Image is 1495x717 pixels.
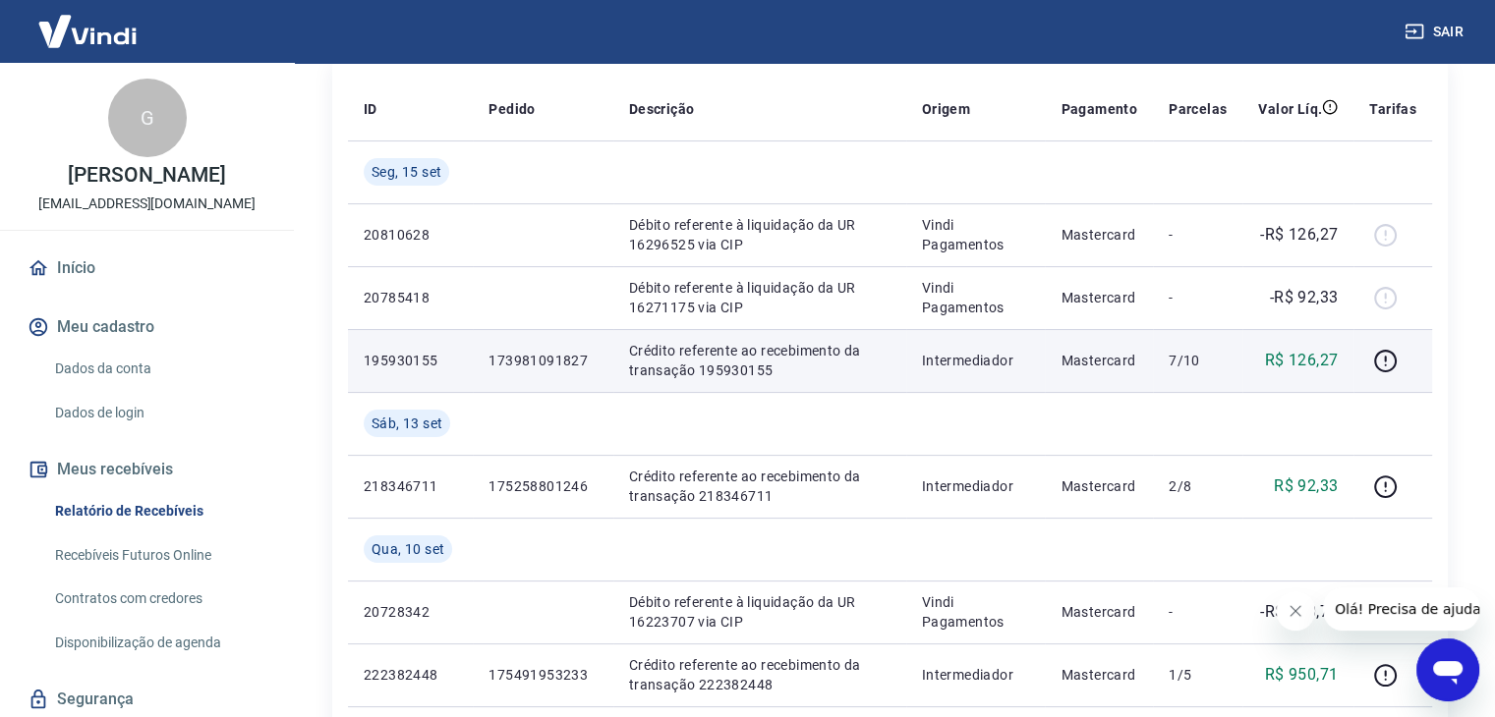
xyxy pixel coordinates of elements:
div: G [108,79,187,157]
p: Vindi Pagamentos [922,278,1030,317]
a: Disponibilização de agenda [47,623,270,663]
p: Crédito referente ao recebimento da transação 195930155 [629,341,891,380]
p: Mastercard [1061,288,1137,307]
p: - [1169,602,1227,622]
a: Dados da conta [47,349,270,389]
iframe: Mensagem da empresa [1323,587,1479,631]
a: Recebíveis Futuros Online [47,535,270,576]
p: -R$ 92,33 [1270,286,1339,309]
p: 175491953233 [489,665,597,685]
p: Vindi Pagamentos [922,592,1030,632]
p: Intermediador [922,351,1030,370]
p: Tarifas [1369,99,1416,119]
p: Intermediador [922,476,1030,496]
p: R$ 950,71 [1265,663,1339,687]
span: Sáb, 13 set [372,414,442,433]
button: Sair [1401,14,1471,50]
a: Início [24,247,270,290]
p: ID [364,99,377,119]
p: Parcelas [1169,99,1227,119]
p: Mastercard [1061,602,1137,622]
p: Mastercard [1061,476,1137,496]
iframe: Botão para abrir a janela de mensagens [1416,638,1479,701]
span: Olá! Precisa de ajuda? [12,14,165,29]
span: Qua, 10 set [372,539,444,559]
p: Origem [922,99,970,119]
p: Débito referente à liquidação da UR 16223707 via CIP [629,592,891,632]
a: Contratos com credores [47,579,270,619]
p: Débito referente à liquidação da UR 16271175 via CIP [629,278,891,317]
p: -R$ 950,71 [1260,600,1338,624]
iframe: Fechar mensagem [1276,591,1315,631]
p: 7/10 [1169,351,1227,370]
p: Mastercard [1061,225,1137,245]
p: 1/5 [1169,665,1227,685]
p: Valor Líq. [1258,99,1322,119]
p: Descrição [629,99,695,119]
button: Meus recebíveis [24,448,270,491]
p: Vindi Pagamentos [922,215,1030,254]
p: 222382448 [364,665,457,685]
button: Meu cadastro [24,305,270,349]
p: - [1169,288,1227,307]
p: Mastercard [1061,665,1137,685]
p: Débito referente à liquidação da UR 16296525 via CIP [629,215,891,254]
p: 20810628 [364,225,457,245]
a: Dados de login [47,393,270,433]
p: [PERSON_NAME] [68,165,225,186]
img: Vindi [24,1,151,61]
p: R$ 126,27 [1265,349,1339,372]
p: Pedido [489,99,535,119]
p: 175258801246 [489,476,597,496]
a: Relatório de Recebíveis [47,491,270,531]
p: R$ 92,33 [1274,474,1338,498]
p: 218346711 [364,476,457,496]
p: 2/8 [1169,476,1227,496]
p: 20728342 [364,602,457,622]
p: Mastercard [1061,351,1137,370]
p: -R$ 126,27 [1260,223,1338,247]
p: 20785418 [364,288,457,307]
span: Seg, 15 set [372,162,441,182]
p: Pagamento [1061,99,1137,119]
p: 173981091827 [489,351,597,370]
p: 195930155 [364,351,457,370]
p: Crédito referente ao recebimento da transação 218346711 [629,467,891,506]
p: Intermediador [922,665,1030,685]
p: - [1169,225,1227,245]
p: [EMAIL_ADDRESS][DOMAIN_NAME] [38,193,256,214]
p: Crédito referente ao recebimento da transação 222382448 [629,655,891,694]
